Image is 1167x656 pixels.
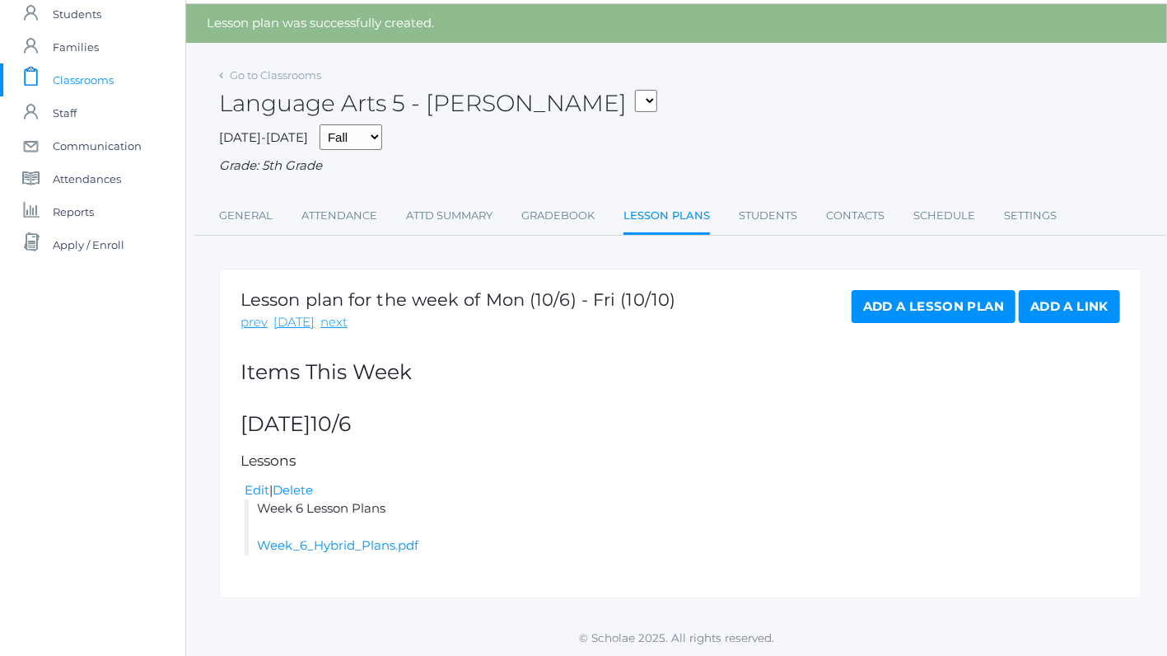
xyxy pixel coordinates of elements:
[240,361,1120,384] h2: Items This Week
[186,4,1167,43] div: Lesson plan was successfully created.
[739,199,797,232] a: Students
[53,228,124,261] span: Apply / Enroll
[53,195,94,228] span: Reports
[240,413,1120,436] h2: [DATE]
[53,129,142,162] span: Communication
[53,96,77,129] span: Staff
[219,129,308,145] span: [DATE]-[DATE]
[53,162,121,195] span: Attendances
[623,199,710,235] a: Lesson Plans
[521,199,595,232] a: Gradebook
[240,290,675,309] h1: Lesson plan for the week of Mon (10/6) - Fri (10/10)
[230,68,321,82] a: Go to Classrooms
[913,199,975,232] a: Schedule
[826,199,885,232] a: Contacts
[245,482,269,498] a: Edit
[310,411,351,436] span: 10/6
[240,453,1120,469] h5: Lessons
[1004,199,1057,232] a: Settings
[273,482,313,498] a: Delete
[219,91,657,116] h2: Language Arts 5 - [PERSON_NAME]
[53,63,114,96] span: Classrooms
[320,313,348,332] a: next
[852,290,1015,323] a: Add a Lesson Plan
[406,199,492,232] a: Attd Summary
[240,313,268,332] a: prev
[219,157,1141,176] div: Grade: 5th Grade
[301,199,377,232] a: Attendance
[257,537,418,553] a: Week_6_Hybrid_Plans.pdf
[273,313,315,332] a: [DATE]
[53,30,99,63] span: Families
[1019,290,1120,323] a: Add a Link
[245,481,1120,500] div: |
[245,499,1120,555] li: Week 6 Lesson Plans
[219,199,273,232] a: General
[186,630,1167,646] p: © Scholae 2025. All rights reserved.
